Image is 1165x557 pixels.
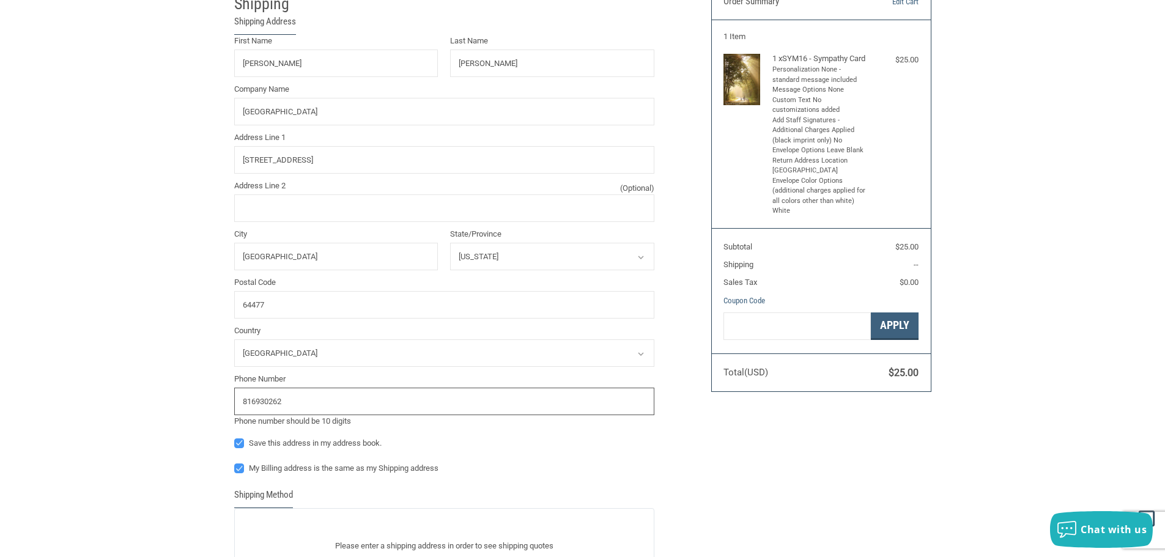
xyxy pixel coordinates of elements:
[772,156,867,176] li: Return Address Location [GEOGRAPHIC_DATA]
[234,438,654,448] label: Save this address in my address book.
[772,65,867,85] li: Personalization None - standard message included
[234,415,654,427] div: Phone number should be 10 digits
[234,488,293,508] legend: Shipping Method
[870,54,919,66] div: $25.00
[234,463,654,473] label: My Billing address is the same as my Shipping address
[895,242,919,251] span: $25.00
[234,83,654,95] label: Company Name
[889,367,919,378] span: $25.00
[1081,523,1147,536] span: Chat with us
[723,260,753,269] span: Shipping
[234,325,654,337] label: Country
[871,312,919,340] button: Apply
[450,228,654,240] label: State/Province
[234,131,654,144] label: Address Line 1
[234,373,654,385] label: Phone Number
[723,312,871,340] input: Gift Certificate or Coupon Code
[234,35,438,47] label: First Name
[234,228,438,240] label: City
[620,182,654,194] small: (Optional)
[723,278,757,287] span: Sales Tax
[723,296,765,305] a: Coupon Code
[234,276,654,289] label: Postal Code
[772,146,867,156] li: Envelope Options Leave Blank
[723,242,752,251] span: Subtotal
[772,85,867,95] li: Message Options None
[1050,511,1153,548] button: Chat with us
[234,180,654,192] label: Address Line 2
[772,54,867,64] h4: 1 x SYM16 - Sympathy Card
[723,367,768,378] span: Total (USD)
[772,95,867,116] li: Custom Text No customizations added
[723,32,919,42] h3: 1 Item
[450,35,654,47] label: Last Name
[772,116,867,146] li: Add Staff Signatures - Additional Charges Applied (black imprint only) No
[900,278,919,287] span: $0.00
[772,176,867,216] li: Envelope Color Options (additional charges applied for all colors other than white) White
[914,260,919,269] span: --
[234,15,296,35] legend: Shipping Address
